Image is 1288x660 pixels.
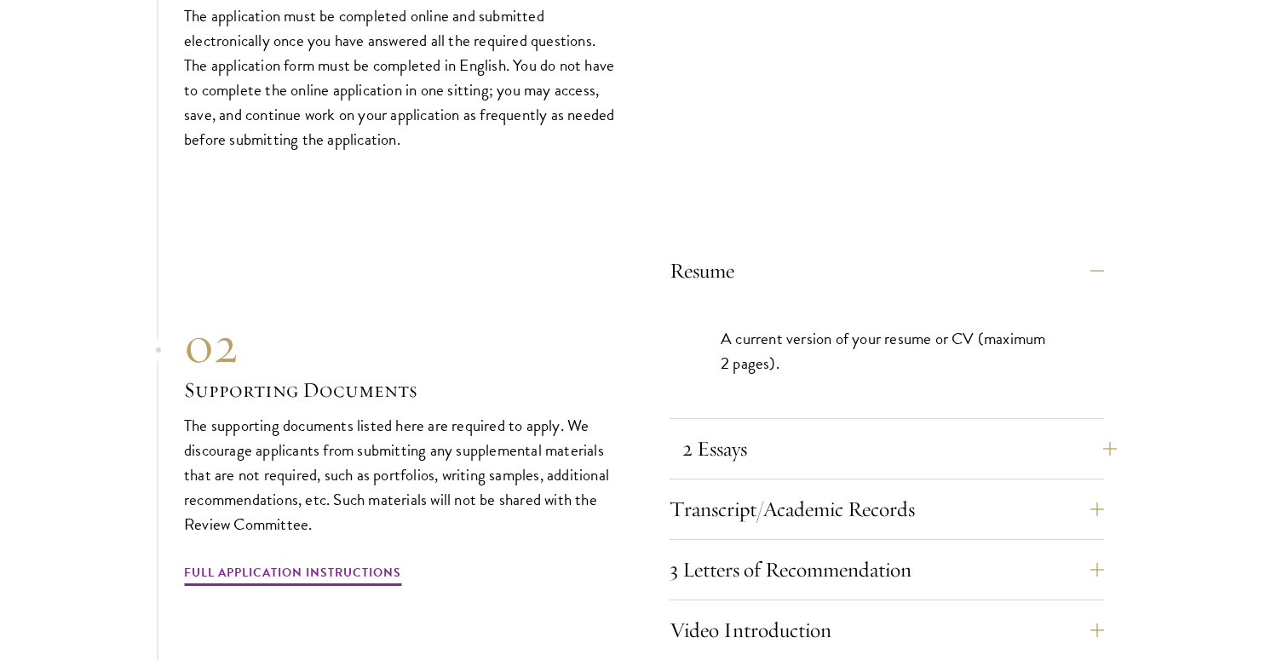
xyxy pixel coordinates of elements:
button: 2 Essays [682,428,1117,469]
div: 02 [184,314,618,376]
a: Full Application Instructions [184,562,401,588]
p: A current version of your resume or CV (maximum 2 pages). [721,326,1053,376]
button: Transcript/Academic Records [670,489,1104,530]
p: The supporting documents listed here are required to apply. We discourage applicants from submitt... [184,413,618,537]
button: 3 Letters of Recommendation [670,549,1104,590]
h3: Supporting Documents [184,376,618,405]
button: Resume [670,250,1104,291]
p: The application must be completed online and submitted electronically once you have answered all ... [184,3,618,152]
button: Video Introduction [670,610,1104,651]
